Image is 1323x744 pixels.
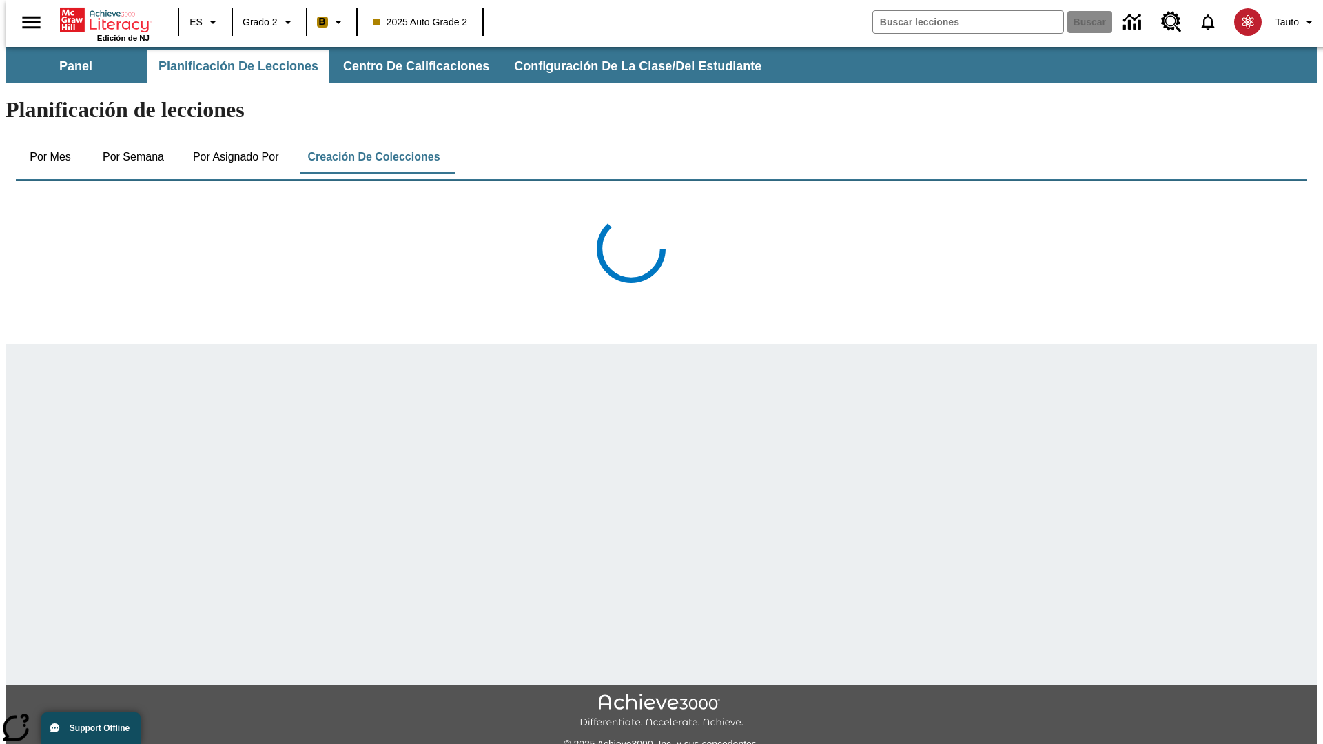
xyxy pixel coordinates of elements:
[6,50,774,83] div: Subbarra de navegación
[514,59,761,74] span: Configuración de la clase/del estudiante
[6,47,1317,83] div: Subbarra de navegación
[1190,4,1226,40] a: Notificaciones
[59,59,92,74] span: Panel
[70,723,130,733] span: Support Offline
[182,141,290,174] button: Por asignado por
[332,50,500,83] button: Centro de calificaciones
[97,34,150,42] span: Edición de NJ
[1234,8,1262,36] img: avatar image
[7,50,145,83] button: Panel
[6,97,1317,123] h1: Planificación de lecciones
[16,141,85,174] button: Por mes
[1153,3,1190,41] a: Centro de recursos, Se abrirá en una pestaña nueva.
[373,15,468,30] span: 2025 Auto Grade 2
[243,15,278,30] span: Grado 2
[1226,4,1270,40] button: Escoja un nuevo avatar
[873,11,1063,33] input: Buscar campo
[60,6,150,34] a: Portada
[319,13,326,30] span: B
[296,141,451,174] button: Creación de colecciones
[147,50,329,83] button: Planificación de lecciones
[237,10,302,34] button: Grado: Grado 2, Elige un grado
[311,10,352,34] button: Boost El color de la clase es anaranjado claro. Cambiar el color de la clase.
[503,50,772,83] button: Configuración de la clase/del estudiante
[1115,3,1153,41] a: Centro de información
[189,15,203,30] span: ES
[158,59,318,74] span: Planificación de lecciones
[183,10,227,34] button: Lenguaje: ES, Selecciona un idioma
[1270,10,1323,34] button: Perfil/Configuración
[343,59,489,74] span: Centro de calificaciones
[580,694,743,729] img: Achieve3000 Differentiate Accelerate Achieve
[1275,15,1299,30] span: Tauto
[92,141,175,174] button: Por semana
[60,5,150,42] div: Portada
[11,2,52,43] button: Abrir el menú lateral
[41,712,141,744] button: Support Offline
